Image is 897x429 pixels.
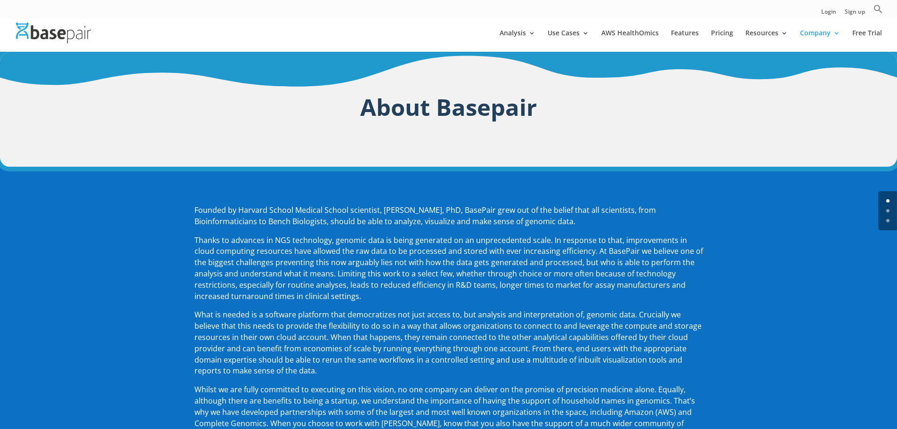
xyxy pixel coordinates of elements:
a: Analysis [500,30,535,52]
a: Features [671,30,699,52]
h1: About Basepair [194,90,703,129]
a: Use Cases [548,30,589,52]
a: AWS HealthOmics [601,30,659,52]
a: Resources [745,30,788,52]
a: Pricing [711,30,733,52]
p: What is needed is a software platform that democratizes not just access to, but analysis and inte... [194,309,703,384]
a: 0 [886,199,889,202]
img: Basepair [16,23,91,43]
a: Login [821,9,836,19]
a: Sign up [845,9,865,19]
p: Founded by Harvard School Medical School scientist, [PERSON_NAME], PhD, BasePair grew out of the ... [194,205,703,235]
a: Company [800,30,840,52]
a: Search Icon Link [873,4,883,19]
svg: Search [873,4,883,14]
a: 2 [886,219,889,222]
span: Thanks to advances in NGS technology, genomic data is being generated on an unprecedented scale. ... [194,235,703,301]
a: 1 [886,209,889,212]
a: Free Trial [852,30,882,52]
